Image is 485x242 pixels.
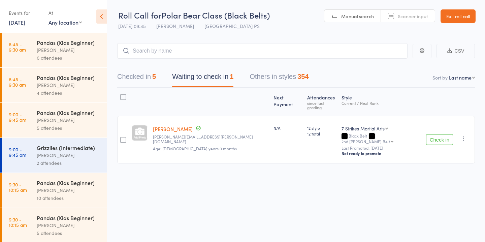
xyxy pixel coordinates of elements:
div: Grizzlies (Intermediate) [37,144,101,151]
div: 6 attendees [37,54,101,62]
div: Last name [449,74,472,81]
div: Events for [9,7,42,19]
div: Style [339,91,423,113]
div: [PERSON_NAME] [37,186,101,194]
div: 5 attendees [37,229,101,237]
a: 8:45 -9:30 amPandas (Kids Beginner)[PERSON_NAME]4 attendees [2,68,107,102]
a: 9:30 -10:15 amPandas (Kids Beginner)[PERSON_NAME]10 attendees [2,173,107,208]
label: Sort by [432,74,448,81]
div: Pandas (Kids Beginner) [37,109,101,116]
button: Waiting to check in1 [172,69,233,87]
div: 4 attendees [37,89,101,97]
div: Pandas (Kids Beginner) [37,74,101,81]
div: [PERSON_NAME] [37,151,101,159]
input: Search by name [117,43,408,59]
time: 9:30 - 10:15 am [9,182,27,192]
span: Polar Bear Class (Black Belts) [161,9,270,21]
button: CSV [437,44,475,58]
div: Pandas (Kids Beginner) [37,214,101,221]
span: Scanner input [398,13,428,20]
span: [GEOGRAPHIC_DATA] PS [204,23,260,29]
div: Current / Next Rank [342,101,421,105]
a: 8:45 -9:30 amPandas (Kids Beginner)[PERSON_NAME]6 attendees [2,33,107,67]
a: 9:00 -9:45 amGrizzlies (Intermediate)[PERSON_NAME]2 attendees [2,138,107,173]
span: Age: [DEMOGRAPHIC_DATA] years 0 months [153,146,237,151]
button: Check in [426,134,453,145]
time: 9:00 - 9:45 am [9,112,26,122]
div: 2nd [PERSON_NAME] Belt [342,139,390,144]
div: 10 attendees [37,194,101,202]
div: Next Payment [271,91,304,113]
div: [PERSON_NAME] [37,81,101,89]
div: Black Belt [342,133,421,144]
a: [PERSON_NAME] [153,125,193,132]
time: 9:00 - 9:45 am [9,147,26,157]
div: since last grading [307,101,336,110]
button: Others in styles354 [250,69,309,87]
small: Last Promoted: [DATE] [342,146,421,150]
time: 8:45 - 9:30 am [9,77,26,87]
div: Not ready to promote [342,151,421,156]
div: Pandas (Kids Beginner) [37,179,101,186]
span: Roll Call for [118,9,161,21]
span: 12 style [307,125,336,131]
span: 12 total [307,131,336,137]
div: 5 [152,73,156,80]
span: [PERSON_NAME] [156,23,194,29]
div: Atten­dances [304,91,339,113]
div: Any location [48,19,82,26]
small: tish.mcmullen@gmail.com [153,134,268,144]
div: Pandas (Kids Beginner) [37,39,101,46]
button: Checked in5 [117,69,156,87]
time: 8:45 - 9:30 am [9,41,26,52]
span: Manual search [341,13,374,20]
a: 9:00 -9:45 amPandas (Kids Beginner)[PERSON_NAME]5 attendees [2,103,107,138]
a: Exit roll call [441,9,476,23]
div: 354 [297,73,309,80]
a: [DATE] [9,19,25,26]
div: 1 [230,73,233,80]
div: 5 attendees [37,124,101,132]
div: N/A [273,125,302,131]
div: [PERSON_NAME] [37,46,101,54]
span: [DATE] 09:45 [118,23,146,29]
div: At [48,7,82,19]
div: 7 Strikes Martial Arts [342,125,385,132]
time: 9:30 - 10:15 am [9,217,27,228]
div: [PERSON_NAME] [37,221,101,229]
div: [PERSON_NAME] [37,116,101,124]
div: 2 attendees [37,159,101,167]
